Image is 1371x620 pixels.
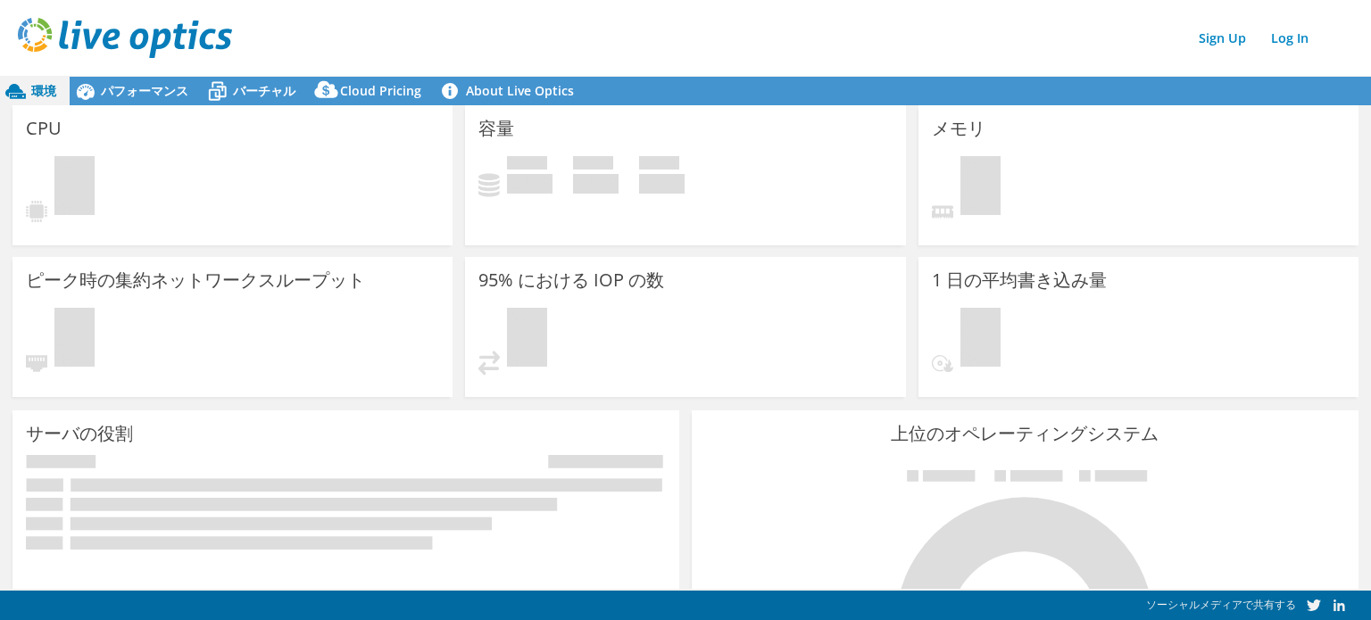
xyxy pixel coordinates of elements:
a: About Live Optics [435,77,587,105]
h3: ピーク時の集約ネットワークスループット [26,270,365,290]
span: 保留中 [507,308,547,371]
h3: CPU [26,119,62,138]
h4: 0 GiB [507,174,553,194]
h3: 上位のオペレーティングシステム [705,424,1345,443]
h3: 1 日の平均書き込み量 [932,270,1107,290]
span: 保留中 [54,308,95,371]
span: 使用済み [507,156,547,174]
h3: 容量 [478,119,514,138]
span: ソーシャルメディアで共有する [1146,597,1296,612]
h3: 95% における IOP の数 [478,270,664,290]
span: Cloud Pricing [340,82,421,99]
span: 保留中 [54,156,95,219]
h4: 0 GiB [573,174,619,194]
h3: サーバの役割 [26,424,133,443]
a: Sign Up [1190,25,1255,51]
h4: 0 GiB [639,174,685,194]
img: live_optics_svg.svg [18,18,232,58]
a: Log In [1262,25,1317,51]
span: 合計 [639,156,679,174]
span: パフォーマンス [101,82,188,99]
span: 保留中 [960,308,1001,371]
span: バーチャル [233,82,295,99]
span: 空き [573,156,613,174]
h3: メモリ [932,119,985,138]
span: 保留中 [960,156,1001,219]
span: 環境 [31,82,56,99]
